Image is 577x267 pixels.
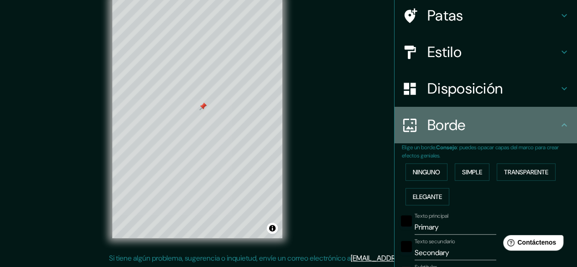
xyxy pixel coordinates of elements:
[455,163,489,181] button: Simple
[415,212,448,220] font: Texto principal
[401,215,412,226] button: negro
[427,115,466,135] font: Borde
[395,70,577,107] div: Disposición
[109,253,351,263] font: Si tiene algún problema, sugerencia o inquietud, envíe un correo electrónico a
[395,34,577,70] div: Estilo
[351,253,463,263] a: [EMAIL_ADDRESS][DOMAIN_NAME]
[436,144,457,151] font: Consejo
[402,144,559,159] font: : puedes opacar capas del marco para crear efectos geniales.
[462,168,482,176] font: Simple
[395,107,577,143] div: Borde
[415,238,455,245] font: Texto secundario
[413,193,442,201] font: Elegante
[413,168,440,176] font: Ninguno
[496,231,567,257] iframe: Lanzador de widgets de ayuda
[405,188,449,205] button: Elegante
[427,42,462,62] font: Estilo
[267,223,278,234] button: Activar o desactivar atribución
[405,163,447,181] button: Ninguno
[401,241,412,252] button: negro
[427,79,503,98] font: Disposición
[497,163,556,181] button: Transparente
[402,144,436,151] font: Elige un borde.
[427,6,463,25] font: Patas
[504,168,548,176] font: Transparente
